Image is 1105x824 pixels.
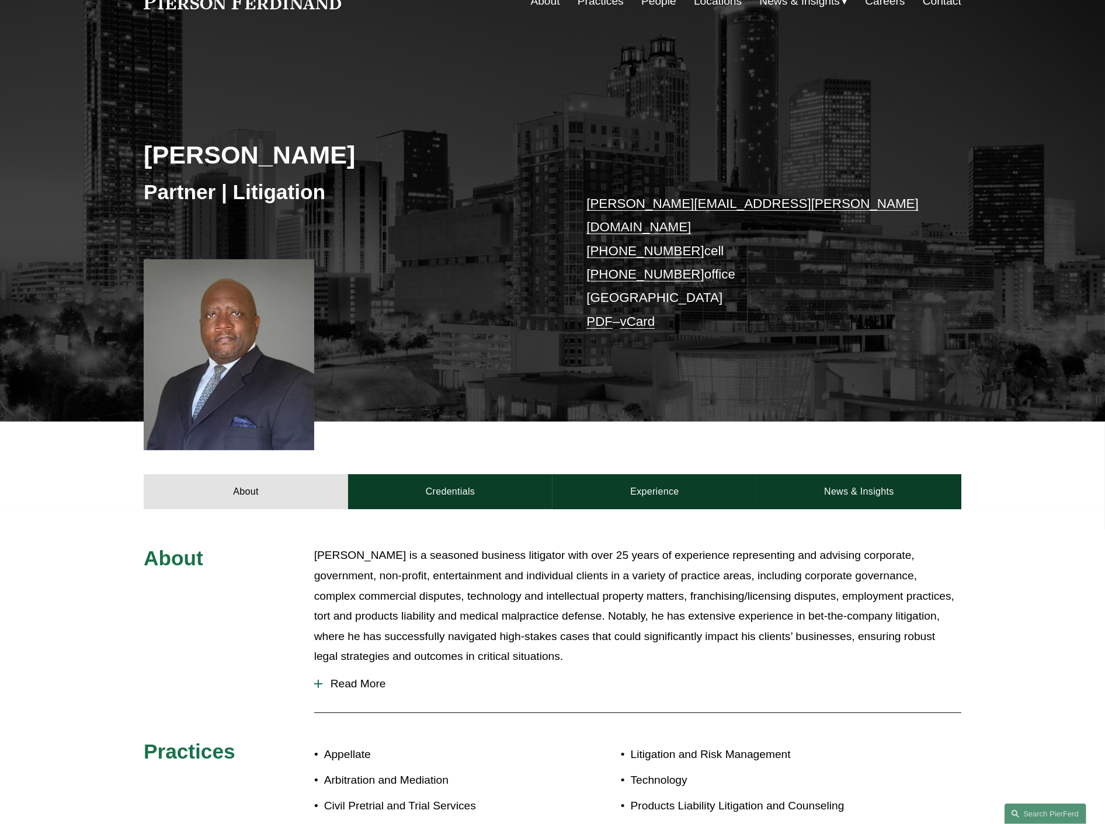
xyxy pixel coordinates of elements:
h3: Partner | Litigation [144,179,484,205]
button: Read More [314,669,961,699]
a: PDF [586,314,613,329]
a: Experience [552,474,757,509]
a: About [144,474,348,509]
span: Read More [322,677,961,690]
a: vCard [620,314,655,329]
a: Search this site [1005,804,1086,824]
p: Products Liability Litigation and Counseling [631,796,894,816]
a: Credentials [348,474,552,509]
h2: [PERSON_NAME] [144,140,484,170]
a: [PERSON_NAME][EMAIL_ADDRESS][PERSON_NAME][DOMAIN_NAME] [586,196,919,234]
span: About [144,547,203,569]
a: [PHONE_NUMBER] [586,267,704,281]
p: [PERSON_NAME] is a seasoned business litigator with over 25 years of experience representing and ... [314,545,961,666]
p: Arbitration and Mediation [324,770,552,791]
p: Litigation and Risk Management [631,745,894,765]
p: Appellate [324,745,552,765]
a: News & Insights [757,474,961,509]
p: cell office [GEOGRAPHIC_DATA] – [586,192,927,333]
p: Technology [631,770,894,791]
p: Civil Pretrial and Trial Services [324,796,552,816]
a: [PHONE_NUMBER] [586,244,704,258]
span: Practices [144,740,235,763]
